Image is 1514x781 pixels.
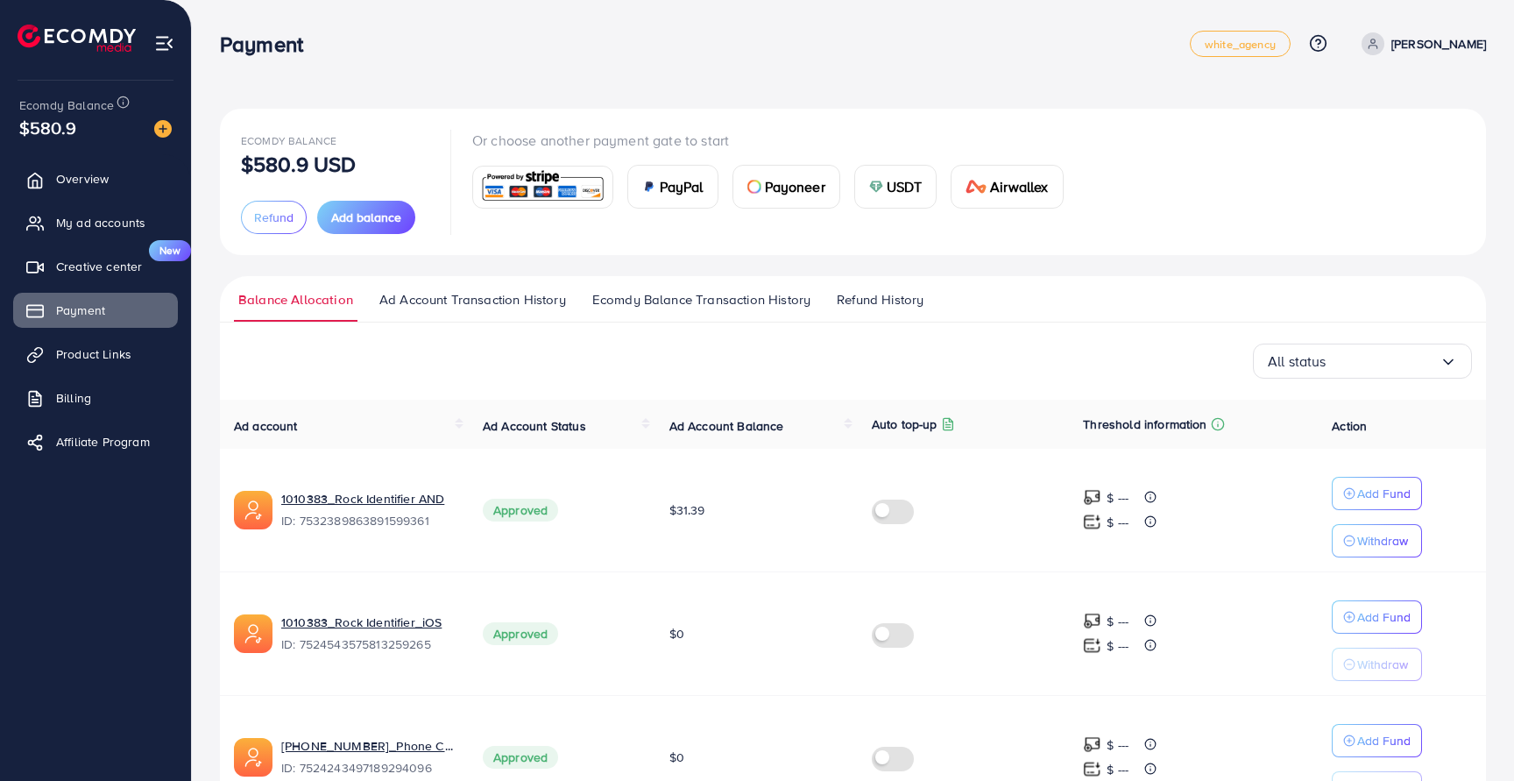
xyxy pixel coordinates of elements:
img: top-up amount [1083,612,1101,630]
img: image [154,120,172,138]
span: PayPal [660,176,704,197]
span: ID: 7524243497189294096 [281,759,455,777]
img: card [478,168,607,206]
p: Add Fund [1357,483,1411,504]
a: cardPayoneer [732,165,840,209]
span: Refund [254,209,294,226]
p: $ --- [1107,635,1128,657]
div: <span class='underline'>1010383_Phone Cleaner</span></br>7524243497189294096 [281,737,455,777]
p: Withdraw [1357,530,1408,551]
span: Creative center [56,258,142,275]
span: Airwallex [990,176,1048,197]
a: Overview [13,161,178,196]
h3: Payment [220,32,317,57]
span: $0 [669,625,684,643]
p: $ --- [1107,735,1128,756]
img: card [642,180,656,194]
img: top-up amount [1083,488,1101,507]
span: ID: 7532389863891599361 [281,512,455,529]
a: Affiliate Program [13,424,178,459]
img: card [747,180,761,194]
p: [PERSON_NAME] [1391,33,1486,54]
button: Add Fund [1332,724,1422,757]
p: $ --- [1107,487,1128,508]
a: cardAirwallex [951,165,1063,209]
a: Billing [13,380,178,415]
span: Balance Allocation [238,290,353,309]
a: white_agency [1190,31,1291,57]
img: ic-ads-acc.e4c84228.svg [234,738,272,777]
span: Approved [483,499,558,522]
p: Add Fund [1357,607,1411,628]
button: Refund [241,201,307,234]
button: Add balance [317,201,415,234]
span: ID: 7524543575813259265 [281,635,455,653]
span: Overview [56,170,109,188]
a: card [472,166,613,209]
span: Refund History [837,290,923,309]
a: 1010383_Rock Identifier_iOS [281,614,455,631]
span: Ecomdy Balance Transaction History [592,290,810,309]
span: All status [1268,348,1327,375]
img: menu [154,33,174,53]
input: Search for option [1327,348,1440,375]
a: Product Links [13,337,178,372]
a: Payment [13,293,178,328]
img: top-up amount [1083,760,1101,778]
button: Withdraw [1332,524,1422,557]
a: 1010383_Rock Identifier AND [281,490,455,508]
button: Add Fund [1332,600,1422,634]
img: top-up amount [1083,735,1101,754]
span: USDT [887,176,923,197]
span: Ecomdy Balance [19,96,114,114]
img: card [966,180,987,194]
div: Search for option [1253,344,1472,379]
span: $0 [669,749,684,766]
img: logo [18,25,136,52]
span: Approved [483,622,558,645]
span: Approved [483,746,558,769]
span: Ad Account Transaction History [379,290,566,309]
a: My ad accounts [13,205,178,240]
div: <span class='underline'>1010383_Rock Identifier AND</span></br>7532389863891599361 [281,490,455,530]
span: New [149,240,191,261]
span: Affiliate Program [56,433,150,451]
p: Auto top-up [872,414,937,435]
img: ic-ads-acc.e4c84228.svg [234,491,272,529]
button: Withdraw [1332,648,1422,681]
span: Ad Account Balance [669,417,784,435]
span: Ad Account Status [483,417,586,435]
span: Ad account [234,417,298,435]
p: Withdraw [1357,654,1408,675]
p: $ --- [1107,512,1128,533]
p: $ --- [1107,611,1128,632]
a: Creative centerNew [13,249,178,284]
span: Product Links [56,345,131,363]
span: Ecomdy Balance [241,133,336,148]
img: ic-ads-acc.e4c84228.svg [234,614,272,653]
p: Add Fund [1357,730,1411,751]
span: Billing [56,389,91,407]
a: cardUSDT [854,165,937,209]
img: card [869,180,883,194]
span: $31.39 [669,501,705,519]
div: <span class='underline'>1010383_Rock Identifier_iOS</span></br>7524543575813259265 [281,614,455,654]
span: Payoneer [765,176,825,197]
button: Add Fund [1332,477,1422,510]
span: Action [1332,417,1367,435]
p: $580.9 USD [241,153,357,174]
iframe: Chat [1440,702,1501,768]
p: $ --- [1107,759,1128,780]
span: My ad accounts [56,214,145,231]
p: Threshold information [1083,414,1206,435]
img: top-up amount [1083,513,1101,531]
span: $580.9 [19,115,76,140]
a: [PHONE_NUMBER]_Phone Cleaner [281,737,455,755]
img: top-up amount [1083,636,1101,655]
a: cardPayPal [627,165,718,209]
span: white_agency [1205,39,1276,50]
span: Payment [56,302,105,319]
a: [PERSON_NAME] [1355,32,1486,55]
span: Add balance [331,209,401,226]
